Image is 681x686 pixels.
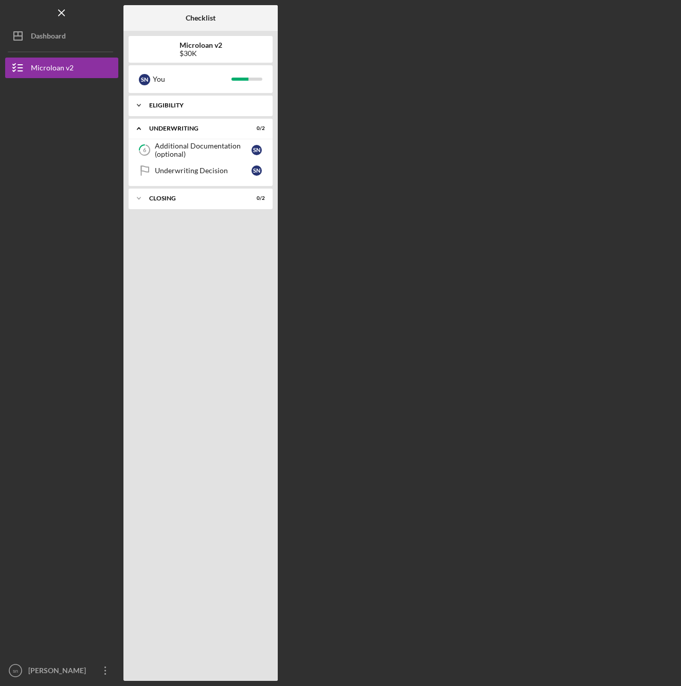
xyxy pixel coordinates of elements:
[246,195,265,201] div: 0 / 2
[31,26,66,49] div: Dashboard
[153,70,231,88] div: You
[5,58,118,78] button: Microloan v2
[26,660,93,683] div: [PERSON_NAME]
[186,14,216,22] b: Checklist
[180,41,222,49] b: Microloan v2
[134,140,267,160] a: 6Additional Documentation (optional)sn
[252,165,262,176] div: s n
[134,160,267,181] a: Underwriting Decisionsn
[5,660,118,681] button: sn[PERSON_NAME]
[149,195,239,201] div: Closing
[139,74,150,85] div: s n
[155,142,252,158] div: Additional Documentation (optional)
[149,102,260,108] div: Eligibility
[180,49,222,58] div: $30K
[143,147,147,154] tspan: 6
[149,125,239,132] div: Underwriting
[31,58,74,81] div: Microloan v2
[252,145,262,155] div: s n
[13,668,18,674] text: sn
[5,26,118,46] button: Dashboard
[246,125,265,132] div: 0 / 2
[155,166,252,175] div: Underwriting Decision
